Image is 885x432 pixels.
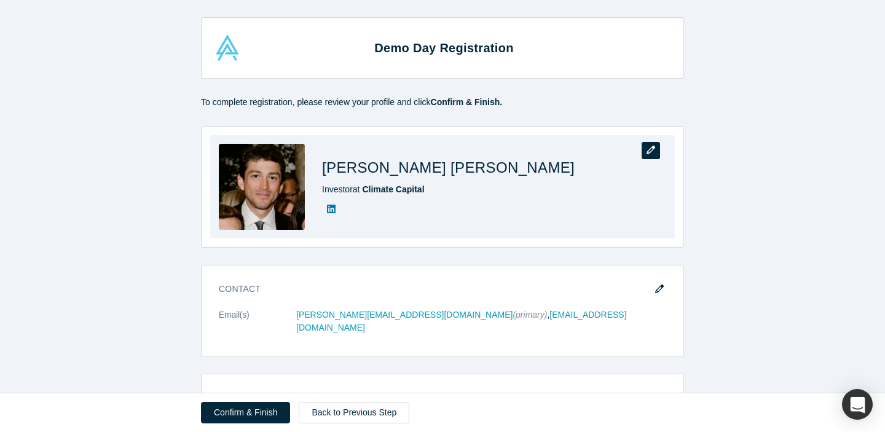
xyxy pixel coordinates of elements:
img: Schaffer Ochstein's Profile Image [219,144,305,230]
strong: Demo Day Registration [374,41,513,55]
strong: Confirm & Finish. [431,97,503,107]
h1: [PERSON_NAME] [PERSON_NAME] [322,157,575,179]
a: Climate Capital [362,184,424,194]
a: Back to Previous Step [299,402,409,423]
h3: General [219,391,649,404]
dd: , [296,308,666,334]
img: Alchemist Accelerator Logo [214,35,240,61]
h3: Contact [219,283,649,296]
span: (primary) [513,310,547,320]
dt: Email(s) [219,308,296,347]
p: To complete registration, please review your profile and click [201,79,684,109]
span: Investor at [322,184,425,194]
a: [PERSON_NAME][EMAIL_ADDRESS][DOMAIN_NAME] [296,310,513,320]
button: Confirm & Finish [201,402,290,423]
